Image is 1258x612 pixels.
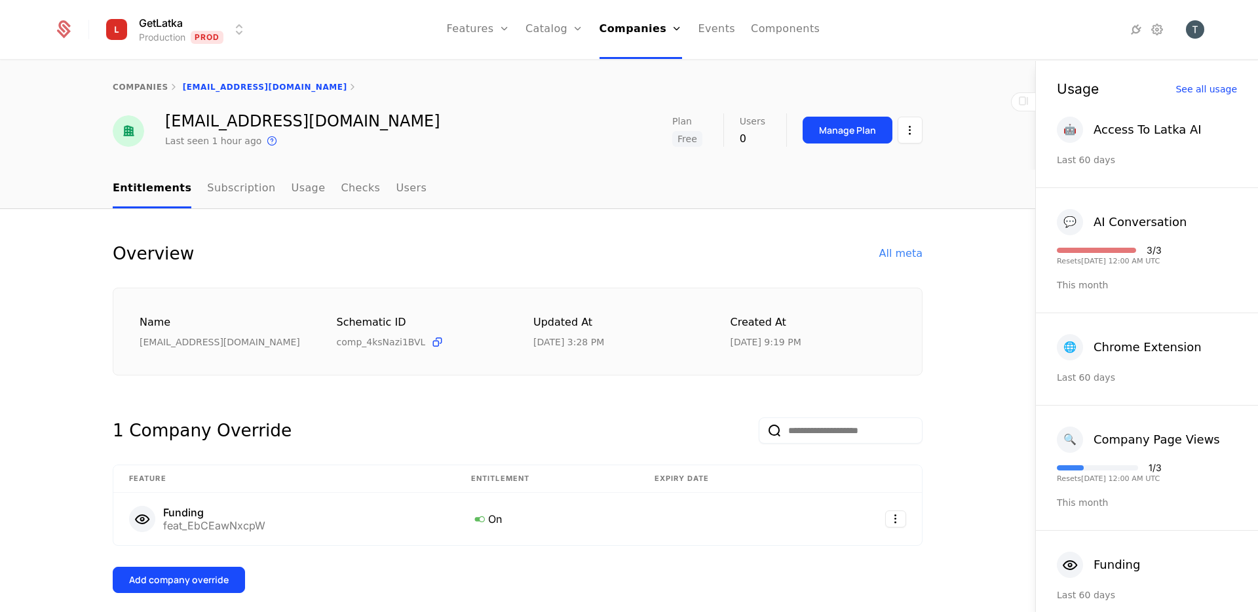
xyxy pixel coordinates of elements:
div: Last 60 days [1057,153,1237,166]
div: Last seen 1 hour ago [165,134,261,147]
button: Select action [885,510,906,527]
a: Usage [292,170,326,208]
span: GetLatka [139,15,183,31]
div: This month [1057,278,1237,292]
div: All meta [879,246,923,261]
div: Usage [1057,82,1099,96]
div: Chrome Extension [1094,338,1202,356]
a: companies [113,83,168,92]
div: Last 60 days [1057,371,1237,384]
div: 🌐 [1057,334,1083,360]
div: 8/5/25, 9:19 PM [731,335,801,349]
div: 1 Company Override [113,417,292,444]
div: 1 / 3 [1149,463,1162,472]
div: 🔍 [1057,427,1083,453]
span: Prod [191,31,224,44]
a: Settings [1149,22,1165,37]
div: 🤖 [1057,117,1083,143]
button: Add company override [113,567,245,593]
th: Feature [113,465,455,493]
button: Manage Plan [803,117,892,143]
div: Overview [113,240,194,267]
div: See all usage [1175,85,1237,94]
a: Integrations [1128,22,1144,37]
div: Name [140,315,305,331]
span: comp_4ksNazi1BVL [337,335,426,349]
button: Select action [898,117,923,143]
button: Open user button [1186,20,1204,39]
div: feat_EbCEawNxcpW [163,520,265,531]
div: Add company override [129,573,229,586]
div: AI Conversation [1094,213,1187,231]
div: Access To Latka AI [1094,121,1202,139]
button: 💬AI Conversation [1057,209,1187,235]
div: Funding [1094,556,1140,574]
button: 🌐Chrome Extension [1057,334,1202,360]
span: Plan [672,117,692,126]
img: tsovaktestlatka@mailinator.com [113,115,144,147]
div: Resets [DATE] 12:00 AM UTC [1057,475,1162,482]
a: Subscription [207,170,275,208]
th: Entitlement [455,465,639,493]
button: 🤖Access To Latka AI [1057,117,1202,143]
a: Users [396,170,427,208]
nav: Main [113,170,923,208]
span: Free [672,131,702,147]
div: Funding [163,507,265,518]
div: [EMAIL_ADDRESS][DOMAIN_NAME] [140,335,305,349]
div: Resets [DATE] 12:00 AM UTC [1057,258,1162,265]
button: Select environment [105,15,248,44]
div: Company Page Views [1094,430,1220,449]
a: Checks [341,170,380,208]
div: This month [1057,496,1237,509]
div: Updated at [533,315,699,331]
div: 💬 [1057,209,1083,235]
ul: Choose Sub Page [113,170,427,208]
div: 0 [740,131,765,147]
div: Schematic ID [337,315,503,330]
img: Tsovak Harutyunyan [1186,20,1204,39]
div: Created at [731,315,896,331]
img: GetLatka [101,14,132,45]
div: [EMAIL_ADDRESS][DOMAIN_NAME] [165,113,440,129]
div: Production [139,31,185,44]
button: 🔍Company Page Views [1057,427,1220,453]
button: Funding [1057,552,1140,578]
div: On [471,510,623,527]
div: Manage Plan [819,124,876,137]
a: Entitlements [113,170,191,208]
th: Expiry date [639,465,815,493]
div: 3 / 3 [1147,246,1162,255]
div: 9/15/25, 3:28 PM [533,335,604,349]
div: Last 60 days [1057,588,1237,602]
span: Users [740,117,765,126]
